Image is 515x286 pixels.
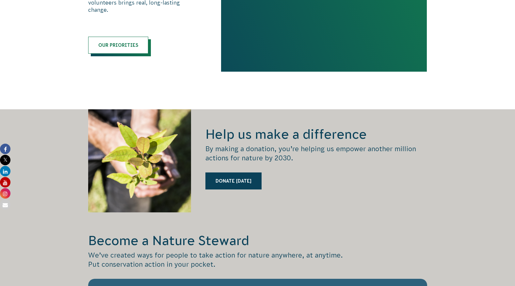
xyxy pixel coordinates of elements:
[88,37,148,54] a: Our priorities
[205,144,427,163] p: By making a donation, you’re helping us empower another million actions for nature by 2030.
[88,232,427,249] h2: Become a Nature Steward
[205,126,427,143] h2: Help us make a difference
[88,251,427,269] p: We’ve created ways for people to take action for nature anywhere, at anytime. Put conservation ac...
[205,172,262,189] a: Donate [DATE]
